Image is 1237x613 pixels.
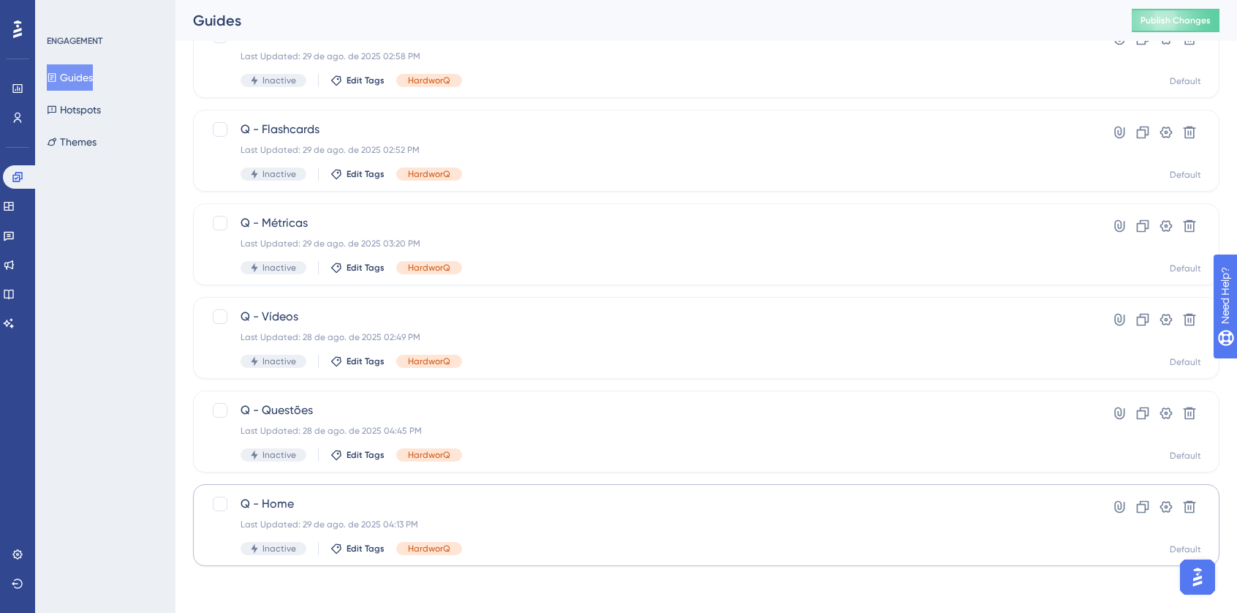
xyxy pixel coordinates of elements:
div: Guides [193,10,1095,31]
span: Inactive [262,168,296,180]
button: Edit Tags [330,543,385,554]
span: Edit Tags [347,356,385,367]
span: HardworQ [408,75,450,86]
div: Default [1170,450,1201,462]
span: Inactive [262,262,296,274]
div: ENGAGEMENT [47,35,102,47]
div: Last Updated: 29 de ago. de 2025 02:52 PM [241,144,1055,156]
button: Edit Tags [330,449,385,461]
span: HardworQ [408,449,450,461]
span: Edit Tags [347,543,385,554]
div: Default [1170,169,1201,181]
button: Guides [47,64,93,91]
span: Edit Tags [347,75,385,86]
span: Edit Tags [347,449,385,461]
button: Edit Tags [330,75,385,86]
button: Edit Tags [330,356,385,367]
button: Hotspots [47,97,101,123]
div: Last Updated: 28 de ago. de 2025 02:49 PM [241,331,1055,343]
span: Inactive [262,356,296,367]
iframe: UserGuiding AI Assistant Launcher [1176,555,1219,599]
span: HardworQ [408,168,450,180]
button: Edit Tags [330,262,385,274]
span: Edit Tags [347,168,385,180]
span: Q - Questões [241,402,1055,419]
span: HardworQ [408,262,450,274]
span: Inactive [262,449,296,461]
div: Default [1170,544,1201,555]
div: Last Updated: 28 de ago. de 2025 04:45 PM [241,425,1055,437]
span: Q - Vídeos [241,308,1055,326]
div: Last Updated: 29 de ago. de 2025 04:13 PM [241,519,1055,530]
span: Need Help? [34,4,91,21]
div: Default [1170,75,1201,87]
div: Default [1170,356,1201,368]
span: Edit Tags [347,262,385,274]
button: Themes [47,129,97,155]
span: HardworQ [408,543,450,554]
span: HardworQ [408,356,450,367]
span: Publish Changes [1140,15,1211,26]
div: Default [1170,263,1201,274]
div: Last Updated: 29 de ago. de 2025 02:58 PM [241,50,1055,62]
button: Publish Changes [1132,9,1219,32]
span: Q - Flashcards [241,121,1055,138]
button: Edit Tags [330,168,385,180]
span: Inactive [262,543,296,554]
span: Inactive [262,75,296,86]
span: Q - Home [241,495,1055,513]
div: Last Updated: 29 de ago. de 2025 03:20 PM [241,238,1055,249]
span: Q - Métricas [241,214,1055,232]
